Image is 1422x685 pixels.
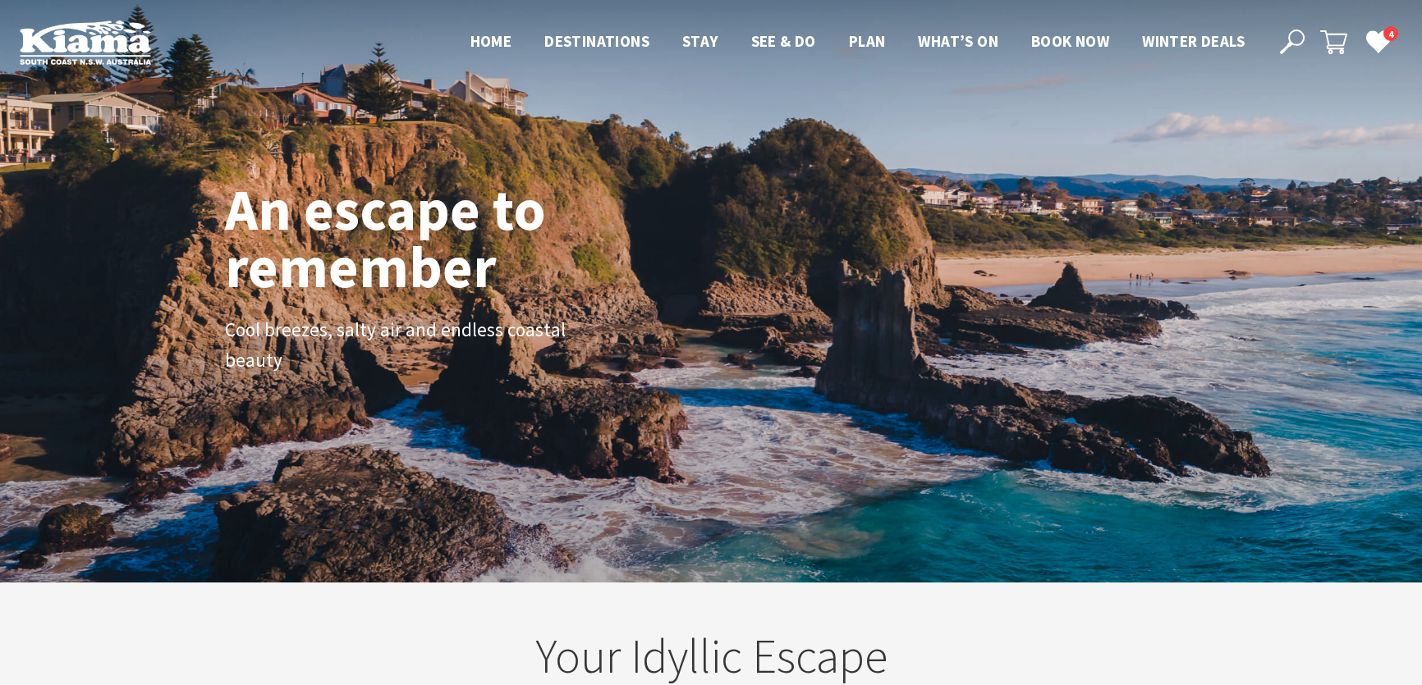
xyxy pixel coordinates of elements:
[849,31,886,51] span: Plan
[918,31,998,51] span: What’s On
[682,31,718,51] span: Stay
[1365,29,1390,53] a: 4
[225,180,677,295] h1: An escape to remember
[1142,31,1245,51] span: Winter Deals
[1031,31,1109,51] span: Book now
[751,31,816,51] span: See & Do
[1383,26,1398,42] span: 4
[470,31,512,51] span: Home
[225,315,594,376] p: Cool breezes, salty air and endless coastal beauty
[544,31,649,51] span: Destinations
[20,20,151,65] img: Kiama Logo
[454,29,1261,56] nav: Main Menu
